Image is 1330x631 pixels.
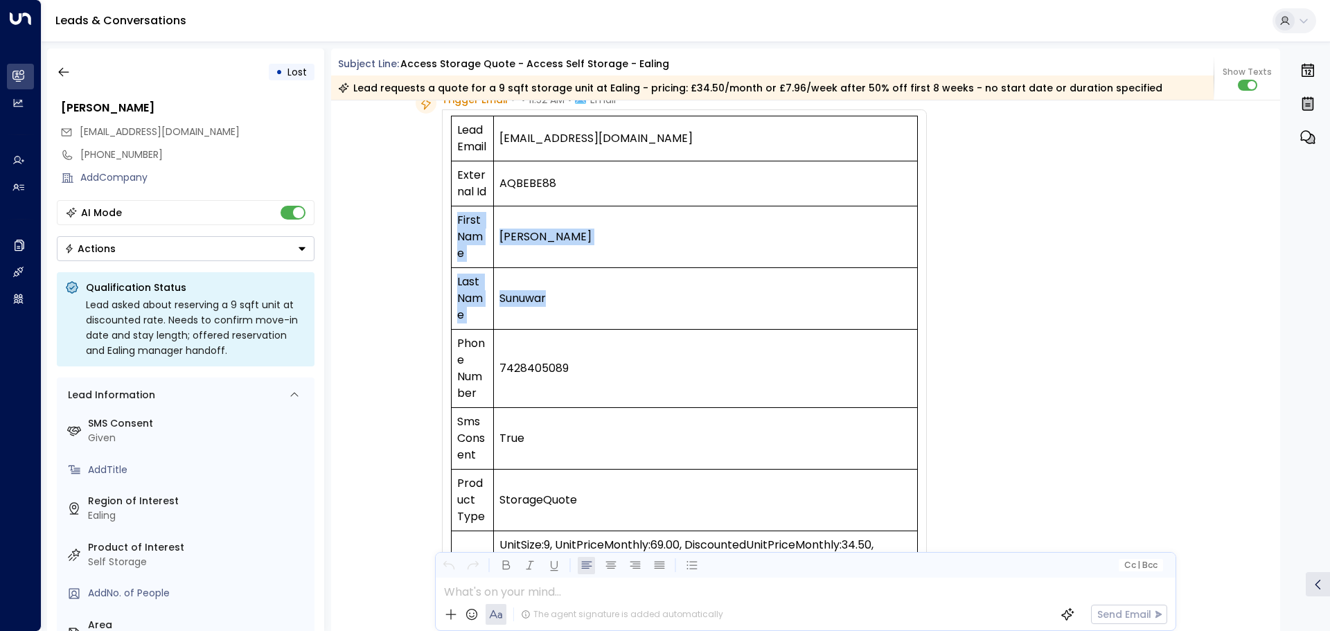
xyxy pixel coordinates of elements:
[451,161,493,206] td: External Id
[63,388,155,402] div: Lead Information
[88,508,309,523] div: Ealing
[400,57,669,71] div: Access Storage Quote - Access Self Storage - Ealing
[440,557,457,574] button: Undo
[493,268,917,330] td: Sunuwar
[86,297,306,358] div: Lead asked about reserving a 9 sqft unit at discounted rate. Needs to confirm move-in date and st...
[493,531,917,610] td: UnitSize:9, UnitPriceMonthly:69.00, DiscountedUnitPriceMonthly:34.50, UnitPriceWeekly:15.92, Disc...
[493,206,917,268] td: [PERSON_NAME]
[451,116,493,161] td: Lead Email
[1223,66,1272,78] span: Show Texts
[1118,559,1162,572] button: Cc|Bcc
[55,12,186,28] a: Leads & Conversations
[88,540,309,555] label: Product of Interest
[451,330,493,408] td: Phone Number
[521,608,723,621] div: The agent signature is added automatically
[451,206,493,268] td: First Name
[451,470,493,531] td: Product Type
[338,57,399,71] span: Subject Line:
[64,242,116,255] div: Actions
[80,125,240,139] span: [EMAIL_ADDRESS][DOMAIN_NAME]
[88,494,309,508] label: Region of Interest
[80,125,240,139] span: rubypabi89@gmail.com
[493,116,917,161] td: [EMAIL_ADDRESS][DOMAIN_NAME]
[338,81,1162,95] div: Lead requests a quote for a 9 sqft storage unit at Ealing - pricing: £34.50/month or £7.96/week a...
[451,531,493,610] td: Message
[88,586,309,601] div: AddNo. of People
[1137,560,1140,570] span: |
[81,206,122,220] div: AI Mode
[451,268,493,330] td: Last Name
[464,557,481,574] button: Redo
[88,431,309,445] div: Given
[88,463,309,477] div: AddTitle
[61,100,314,116] div: [PERSON_NAME]
[86,281,306,294] p: Qualification Status
[493,408,917,470] td: True
[493,161,917,206] td: AQBEBE88
[88,555,309,569] div: Self Storage
[451,408,493,470] td: Sms Consent
[80,170,314,185] div: AddCompany
[493,330,917,408] td: 7428405089
[88,416,309,431] label: SMS Consent
[57,236,314,261] div: Button group with a nested menu
[493,470,917,531] td: StorageQuote
[80,148,314,162] div: [PHONE_NUMBER]
[1124,560,1157,570] span: Cc Bcc
[276,60,283,85] div: •
[57,236,314,261] button: Actions
[287,65,307,79] span: Lost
